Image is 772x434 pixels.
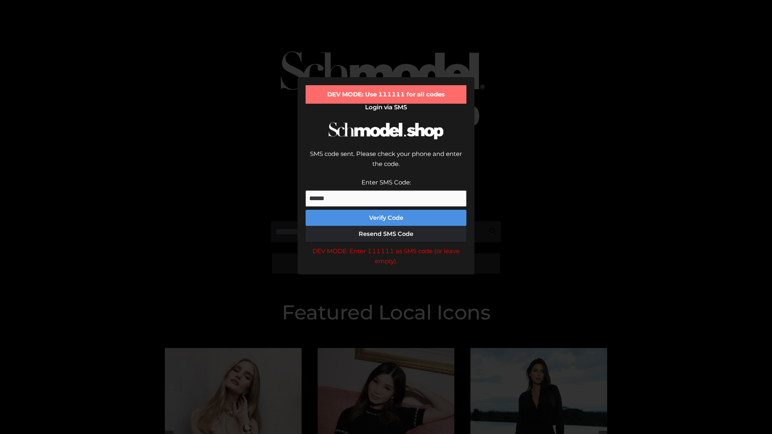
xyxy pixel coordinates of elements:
img: Schmodel Logo [326,115,446,147]
h2: Login via SMS [306,104,466,111]
button: Resend SMS Code [306,226,466,242]
div: DEV MODE: Use 111111 for all codes [306,85,466,104]
button: Verify Code [306,210,466,226]
div: SMS code sent. Please check your phone and enter the code. [306,149,466,177]
div: DEV MODE: Enter 111111 as SMS code (or leave empty). [306,246,466,266]
label: Enter SMS Code: [361,178,411,186]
